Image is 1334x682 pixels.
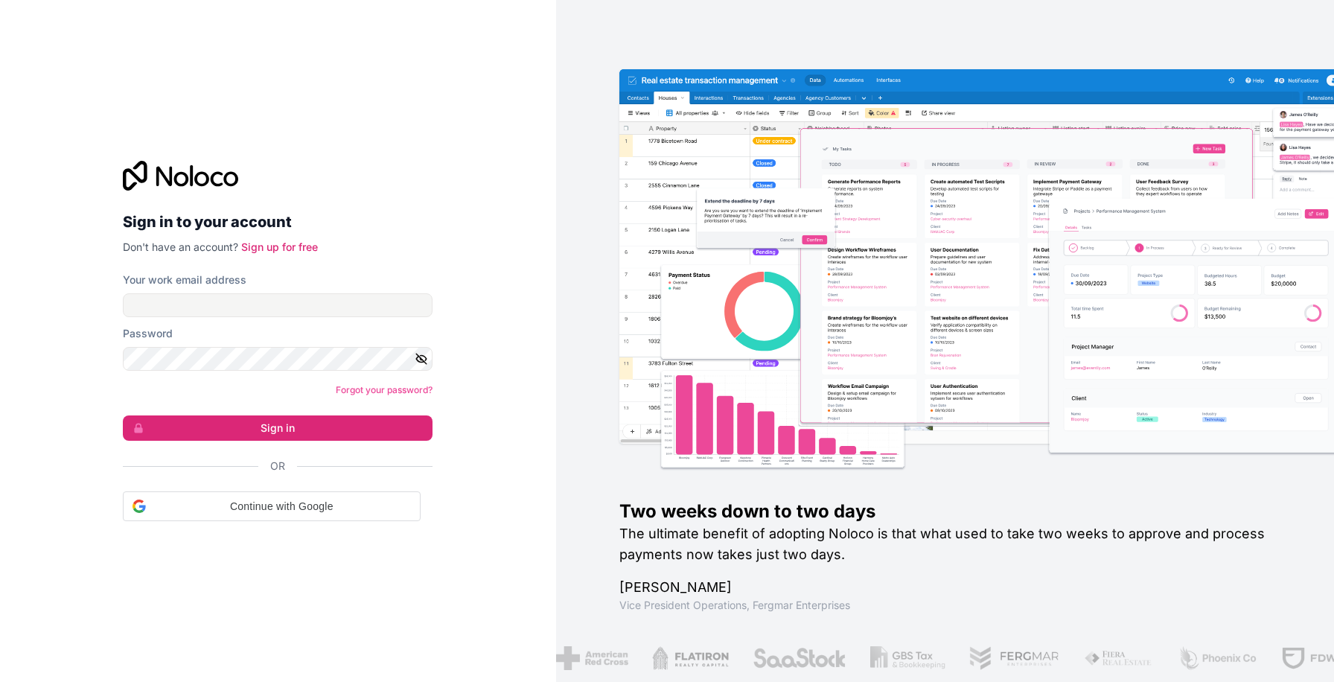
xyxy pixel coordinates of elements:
[123,208,433,235] h2: Sign in to your account
[123,326,173,341] label: Password
[652,646,730,670] img: /assets/flatiron-C8eUkumj.png
[123,273,246,287] label: Your work email address
[123,347,433,371] input: Password
[619,500,1286,523] h1: Two weeks down to two days
[969,646,1060,670] img: /assets/fergmar-CudnrXN5.png
[619,577,1286,598] h1: [PERSON_NAME]
[123,491,421,521] div: Continue with Google
[1084,646,1154,670] img: /assets/fiera-fwj2N5v4.png
[870,646,946,670] img: /assets/gbstax-C-GtDUiK.png
[123,240,238,253] span: Don't have an account?
[1178,646,1258,670] img: /assets/phoenix-BREaitsQ.png
[336,384,433,395] a: Forgot your password?
[123,415,433,441] button: Sign in
[152,499,411,514] span: Continue with Google
[270,459,285,474] span: Or
[123,293,433,317] input: Email address
[619,523,1286,565] h2: The ultimate benefit of adopting Noloco is that what used to take two weeks to approve and proces...
[753,646,846,670] img: /assets/saastock-C6Zbiodz.png
[241,240,318,253] a: Sign up for free
[619,598,1286,613] h1: Vice President Operations , Fergmar Enterprises
[556,646,628,670] img: /assets/american-red-cross-BAupjrZR.png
